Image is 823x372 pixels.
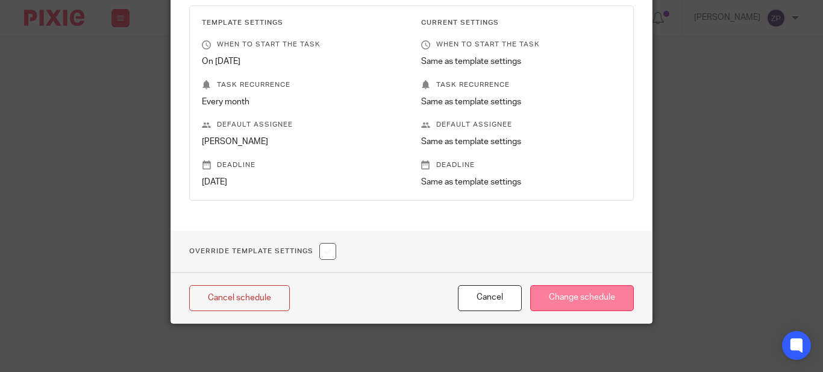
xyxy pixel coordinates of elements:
[202,176,402,188] p: [DATE]
[202,136,402,148] p: [PERSON_NAME]
[421,55,621,68] p: Same as template settings
[202,40,402,49] p: When to start the task
[202,160,402,170] p: Deadline
[202,55,402,68] p: On [DATE]
[202,80,402,90] p: Task recurrence
[189,285,290,311] a: Cancel schedule
[458,285,522,311] button: Cancel
[421,96,621,108] p: Same as template settings
[421,160,621,170] p: Deadline
[202,18,402,28] h3: Template Settings
[421,80,621,90] p: Task recurrence
[421,176,621,188] p: Same as template settings
[202,120,402,130] p: Default assignee
[421,18,621,28] h3: Current Settings
[421,120,621,130] p: Default assignee
[202,96,402,108] p: Every month
[421,40,621,49] p: When to start the task
[189,243,336,260] h1: Override Template Settings
[421,136,621,148] p: Same as template settings
[530,285,634,311] input: Change schedule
